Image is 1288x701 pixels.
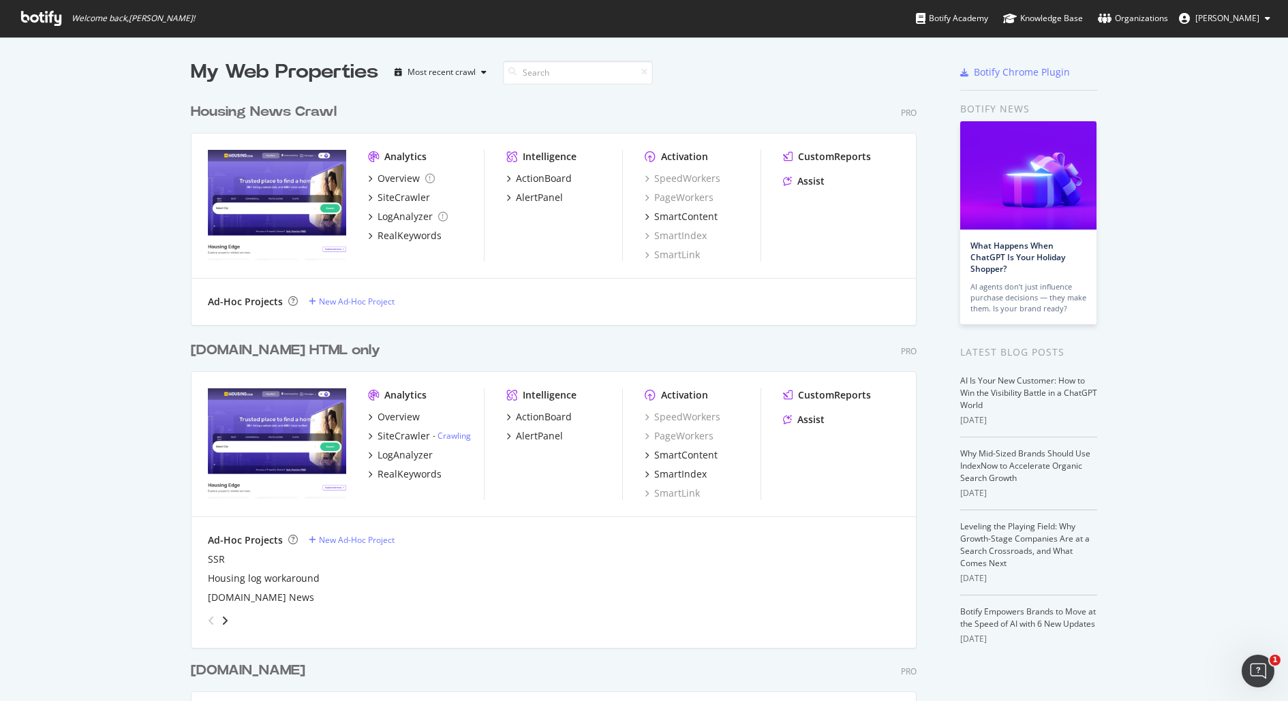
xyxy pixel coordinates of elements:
div: [DATE] [960,633,1097,645]
a: PageWorkers [645,429,714,443]
div: Intelligence [523,388,577,402]
div: Botify Chrome Plugin [974,65,1070,79]
a: Leveling the Playing Field: Why Growth-Stage Companies Are at a Search Crossroads, and What Comes... [960,520,1090,569]
a: SpeedWorkers [645,410,720,424]
div: My Web Properties [191,59,378,86]
div: CustomReports [798,150,871,163]
div: Analytics [384,388,427,402]
a: New Ad-Hoc Project [309,296,395,307]
a: RealKeywords [368,467,442,481]
div: Intelligence [523,150,577,163]
div: Latest Blog Posts [960,345,1097,360]
div: angle-left [202,610,220,632]
a: AI Is Your New Customer: How to Win the Visibility Battle in a ChatGPT World [960,375,1097,411]
a: SmartIndex [645,467,707,481]
div: SmartContent [654,210,718,223]
span: 1 [1270,655,1281,666]
a: LogAnalyzer [368,448,433,462]
div: Overview [378,410,420,424]
a: Botify Empowers Brands to Move at the Speed of AI with 6 New Updates [960,606,1096,629]
iframe: Intercom live chat [1242,655,1274,687]
div: CustomReports [798,388,871,402]
a: SmartContent [645,210,718,223]
a: ActionBoard [506,172,572,185]
div: Activation [661,150,708,163]
div: Pro [901,345,917,357]
a: RealKeywords [368,229,442,243]
a: SmartIndex [645,229,707,243]
div: RealKeywords [378,467,442,481]
div: Housing log workaround [208,572,320,585]
div: Pro [901,666,917,677]
div: [DATE] [960,487,1097,499]
a: Overview [368,410,420,424]
a: ActionBoard [506,410,572,424]
div: SmartLink [645,486,700,500]
div: Ad-Hoc Projects [208,295,283,309]
a: SmartContent [645,448,718,462]
div: angle-right [220,614,230,627]
a: Why Mid-Sized Brands Should Use IndexNow to Accelerate Organic Search Growth [960,448,1090,484]
a: AlertPanel [506,191,563,204]
a: SiteCrawler [368,191,430,204]
div: LogAnalyzer [378,210,433,223]
div: Assist [797,413,825,426]
div: RealKeywords [378,229,442,243]
div: [DATE] [960,414,1097,426]
img: What Happens When ChatGPT Is Your Holiday Shopper? [960,121,1097,230]
a: [DOMAIN_NAME] News [208,591,314,604]
input: Search [503,61,653,84]
div: ActionBoard [516,172,572,185]
a: Assist [783,413,825,426]
div: Housing News Crawl [191,102,337,122]
a: Overview [368,172,435,185]
div: Botify Academy [916,12,988,25]
a: Housing News Crawl [191,102,342,122]
a: CustomReports [783,150,871,163]
div: Ad-Hoc Projects [208,533,283,547]
button: [PERSON_NAME] [1168,7,1281,29]
a: What Happens When ChatGPT Is Your Holiday Shopper? [970,240,1065,275]
span: Welcome back, [PERSON_NAME] ! [72,13,195,24]
div: Organizations [1098,12,1168,25]
img: www.Housing.com [208,388,346,499]
div: Pro [901,107,917,119]
div: SiteCrawler [378,191,430,204]
div: SiteCrawler [378,429,430,443]
div: SmartContent [654,448,718,462]
a: LogAnalyzer [368,210,448,223]
div: ActionBoard [516,410,572,424]
a: SpeedWorkers [645,172,720,185]
div: [DATE] [960,572,1097,585]
div: AI agents don’t just influence purchase decisions — they make them. Is your brand ready? [970,281,1086,314]
a: CustomReports [783,388,871,402]
a: SiteCrawler- Crawling [368,429,471,443]
div: AlertPanel [516,429,563,443]
a: Crawling [438,430,471,441]
div: New Ad-Hoc Project [319,534,395,546]
div: Activation [661,388,708,402]
div: [DOMAIN_NAME] HTML only [191,341,380,360]
a: Botify Chrome Plugin [960,65,1070,79]
img: Housing News Crawl [208,150,346,260]
a: [DOMAIN_NAME] HTML only [191,341,386,360]
div: Analytics [384,150,427,163]
div: LogAnalyzer [378,448,433,462]
a: SSR [208,552,225,566]
a: AlertPanel [506,429,563,443]
a: Assist [783,174,825,188]
div: Assist [797,174,825,188]
a: [DOMAIN_NAME] [191,661,311,681]
div: - [433,430,471,441]
div: SmartIndex [654,467,707,481]
div: AlertPanel [516,191,563,204]
a: SmartLink [645,248,700,262]
div: [DOMAIN_NAME] [191,661,305,681]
